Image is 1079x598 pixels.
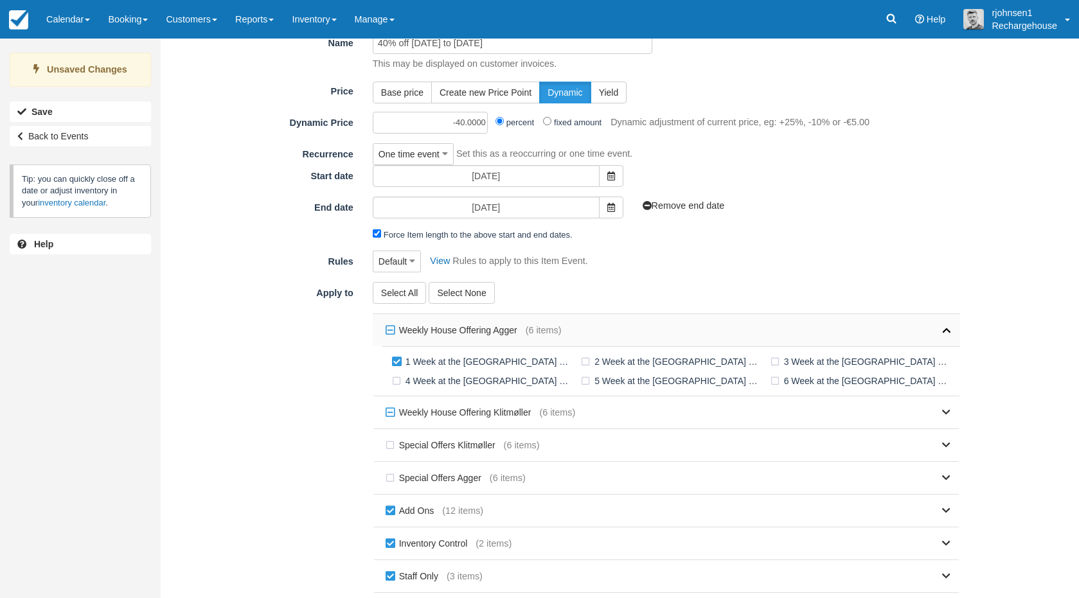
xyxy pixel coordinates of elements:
[382,403,540,422] label: Weekly House Offering Klitmøller
[38,198,105,207] a: inventory calendar
[447,570,483,583] span: (3 items)
[440,87,531,98] span: Create new Price Point
[379,148,440,161] span: One time event
[767,352,956,371] label: 3 Week at the [GEOGRAPHIC_DATA] in [GEOGRAPHIC_DATA]
[554,118,602,127] label: fixed amount
[578,375,767,385] span: 5 Week at the Rechargehouse in Agger
[382,534,476,553] label: Inventory Control
[382,321,526,340] label: Weekly House Offering Agger
[10,101,151,122] button: Save
[47,64,127,75] strong: Unsaved Changes
[161,32,363,50] label: Name
[504,439,540,452] span: (6 items)
[161,165,363,183] label: Start date
[767,356,956,366] span: 3 Week at the Rechargehouse in Agger
[10,234,151,254] a: Help
[34,239,53,249] b: Help
[363,57,960,71] p: This may be displayed on customer invoices.
[963,9,984,30] img: A1
[382,501,442,520] label: Add Ons
[429,282,494,304] button: Select None
[599,87,619,98] span: Yield
[373,143,454,165] button: One time event
[431,82,540,103] button: Create new Price Point
[382,435,504,455] label: Special Offers Klitmøller
[578,371,767,391] label: 5 Week at the [GEOGRAPHIC_DATA] in [GEOGRAPHIC_DATA]
[161,251,363,268] label: Rules
[490,471,526,485] span: (6 items)
[373,282,427,304] button: Select All
[992,6,1057,19] p: rjohnsen1
[161,143,363,161] label: Recurrence
[927,14,946,24] span: Help
[161,282,363,300] label: Apply to
[373,82,432,103] button: Base price
[379,255,407,268] span: Default
[539,82,591,103] button: Dynamic
[526,324,562,337] span: (6 items)
[389,352,578,371] label: 1 Week at the [GEOGRAPHIC_DATA] in [GEOGRAPHIC_DATA]
[539,406,575,419] span: (6 items)
[506,118,534,127] label: percent
[476,537,512,550] span: (2 items)
[389,356,578,366] span: 1 Week at the Rechargehouse in Agger
[578,356,767,366] span: 2 Week at the Rechargehouse in Agger
[161,197,363,215] label: End date
[10,126,151,146] a: Back to Events
[389,375,578,385] span: 4 Week at the Rechargehouse in Agger
[10,164,151,218] p: Tip: you can quickly close off a date or adjust inventory in your .
[767,371,956,391] label: 6 Week at the [GEOGRAPHIC_DATA] in [GEOGRAPHIC_DATA]
[381,87,424,98] span: Base price
[382,468,490,488] label: Special Offers Agger
[591,82,627,103] button: Yield
[915,15,924,24] i: Help
[578,352,767,371] label: 2 Week at the [GEOGRAPHIC_DATA] in [GEOGRAPHIC_DATA]
[611,116,869,129] p: Dynamic adjustment of current price, eg: +25%, -10% or -€5.00
[161,80,363,98] label: Price
[389,371,578,391] label: 4 Week at the [GEOGRAPHIC_DATA] in [GEOGRAPHIC_DATA]
[424,256,450,266] a: View
[456,147,632,161] p: Set this as a reoccurring or one time event.
[452,254,587,268] p: Rules to apply to this Item Event.
[384,230,573,240] label: Force Item length to the above start and end dates.
[643,200,725,211] a: Remove end date
[767,375,956,385] span: 6 Week at the Rechargehouse in Agger
[548,87,582,98] span: Dynamic
[992,19,1057,32] p: Rechargehouse
[442,504,483,518] span: (12 items)
[382,567,447,586] label: Staff Only
[161,112,363,130] label: Dynamic Price
[31,107,53,117] b: Save
[373,251,422,272] button: Default
[9,10,28,30] img: checkfront-main-nav-mini-logo.png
